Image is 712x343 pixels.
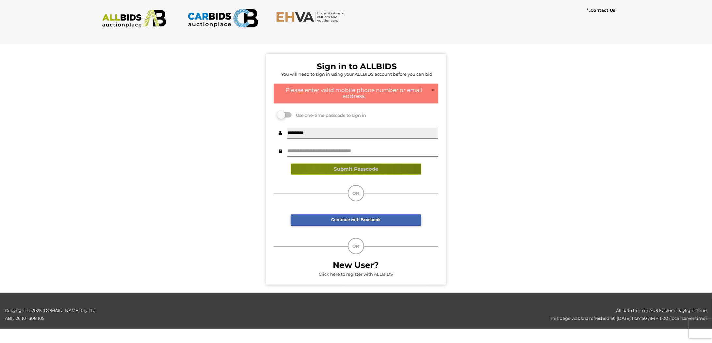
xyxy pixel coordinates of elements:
[275,72,438,76] h5: You will need to sign in using your ALLBIDS account before you can bid
[317,61,397,71] b: Sign in to ALLBIDS
[291,214,421,226] a: Continue with Facebook
[276,11,347,22] img: EHVA.com.au
[431,87,435,94] a: ×
[333,260,379,270] b: New User?
[293,113,366,118] span: Use one-time passcode to sign in
[178,307,712,322] div: All date time in AUS Eastern Daylight Time This page was last refreshed at: [DATE] 11:27:50 AM +1...
[588,8,616,13] b: Contact Us
[291,164,421,175] button: Submit Passcode
[348,185,364,201] div: OR
[187,7,258,30] img: CARBIDS.com.au
[588,7,617,14] a: Contact Us
[277,87,435,99] h4: Please enter valid mobile phone number or email address.
[99,10,170,28] img: ALLBIDS.com.au
[348,238,364,254] div: OR
[319,272,393,277] a: Click here to register with ALLBIDS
